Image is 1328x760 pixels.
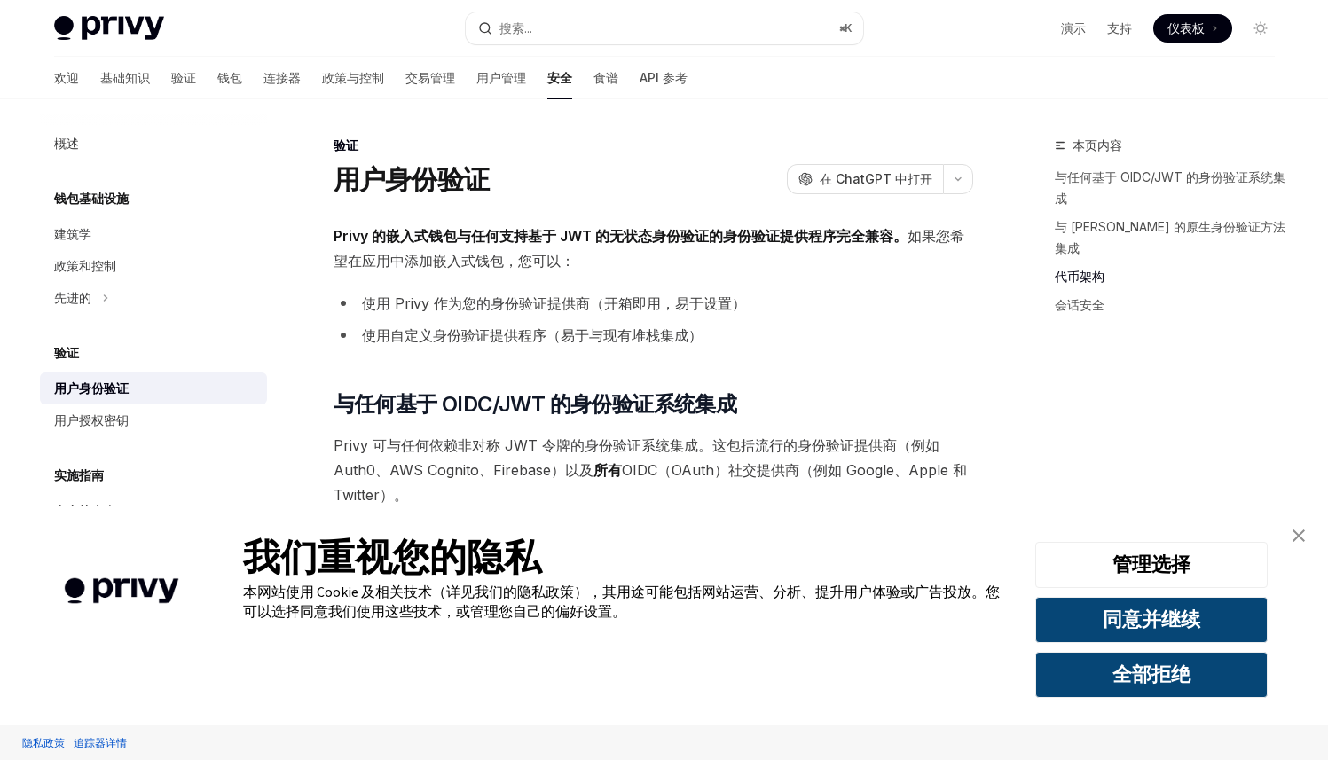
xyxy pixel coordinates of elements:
font: Privy 可与任何依赖非对称 JWT 令牌的身份验证系统集成。这包括流行的身份验证提供商（例如 Auth0、AWS Cognito、Firebase）以及 [334,436,939,479]
font: 用户身份验证 [334,163,490,195]
a: 交易管理 [405,57,455,99]
a: 欢迎 [54,57,79,99]
a: API 参考 [640,57,688,99]
a: 隐私政策 [18,727,69,758]
a: 追踪器详情 [69,727,131,758]
font: OIDC（OAuth）社交提供商（例如 Google、Apple 和 Twitter）。 [334,461,967,504]
font: 安全 [547,70,572,85]
a: 基础知识 [100,57,150,99]
button: 在 ChatGPT 中打开 [787,164,943,194]
a: 与任何基于 OIDC/JWT 的身份验证系统集成 [1055,163,1289,213]
img: 关闭横幅 [1293,529,1305,542]
font: 实施指南 [54,467,104,482]
a: 会话安全 [1055,291,1289,319]
font: 食谱 [593,70,618,85]
a: 概述 [40,128,267,160]
font: 与任何基于 OIDC/JWT 的身份验证系统集成 [1055,169,1285,206]
font: 演示 [1061,20,1086,35]
font: 使用自定义身份验证提供程序（易于与现有堆栈集成） [362,326,703,344]
button: 同意并继续 [1035,597,1268,643]
font: API 参考 [640,70,688,85]
font: 验证 [54,345,79,360]
button: 切换暗模式 [1246,14,1275,43]
a: 建筑学 [40,218,267,250]
a: 连接器 [263,57,301,99]
a: 验证 [171,57,196,99]
font: 欢迎 [54,70,79,85]
font: Privy 的嵌入式钱包与任何支持基于 JWT 的无状态身份验证的身份验证提供程序完全兼容。 [334,227,908,245]
font: 使用 Privy 作为您的身份验证提供商（开箱即用，易于设置） [362,294,746,312]
font: 安全检查表 [54,503,116,518]
font: 隐私政策 [22,736,65,749]
font: 仪表板 [1167,20,1205,35]
font: 先进的 [54,290,91,305]
a: 与 [PERSON_NAME] 的原生身份验证方法集成 [1055,213,1289,262]
font: 概述 [54,136,79,151]
font: 管理选择 [1112,552,1190,576]
font: 支持 [1107,20,1132,35]
a: 安全 [547,57,572,99]
font: 全部拒绝 [1112,662,1190,686]
button: 全部拒绝 [1035,652,1268,698]
font: 用户身份验证 [54,380,129,396]
a: 仪表板 [1153,14,1232,43]
font: 代币架构 [1055,269,1104,284]
font: 政策与控制 [322,70,384,85]
a: 用户授权密钥 [40,404,267,436]
font: ⌘ [839,21,845,35]
a: 演示 [1061,20,1086,37]
font: 所有 [593,461,622,479]
font: 与任何基于 OIDC/JWT 的身份验证系统集成 [334,391,737,417]
font: 与 [PERSON_NAME] 的原生身份验证方法集成 [1055,219,1285,255]
a: 关闭横幅 [1281,518,1316,553]
a: 食谱 [593,57,618,99]
font: 追踪器详情 [74,736,127,749]
font: 交易管理 [405,70,455,85]
a: 钱包 [217,57,242,99]
font: K [845,21,853,35]
font: 搜索... [499,20,532,35]
img: 公司徽标 [27,552,216,630]
a: 代币架构 [1055,262,1289,291]
a: 用户管理 [476,57,526,99]
font: 政策和控制 [54,258,116,273]
font: 用户管理 [476,70,526,85]
font: 验证 [171,70,196,85]
font: 同意并继续 [1103,607,1200,631]
a: 安全检查表 [40,495,267,527]
font: 本页内容 [1073,137,1122,153]
a: 用户身份验证 [40,372,267,404]
button: 管理选择 [1035,542,1268,588]
a: 政策和控制 [40,250,267,282]
a: 支持 [1107,20,1132,37]
a: 政策与控制 [322,57,384,99]
button: 搜索...⌘K [466,12,863,44]
font: 我们重视您的隐私 [243,534,541,580]
font: 验证 [334,137,358,153]
font: 连接器 [263,70,301,85]
font: 钱包基础设施 [54,191,129,206]
font: 用户授权密钥 [54,412,129,427]
font: 会话安全 [1055,297,1104,312]
font: 基础知识 [100,70,150,85]
font: 在 ChatGPT 中打开 [820,171,932,186]
img: 灯光标志 [54,16,164,41]
font: 本网站使用 Cookie 及相关技术（详见我们的隐私政策），其用途可能包括网站运营、分析、提升用户体验或广告投放。您可以选择同意我们使用这些技术，或管理您自己的偏好设置。 [243,583,1000,620]
font: 建筑学 [54,226,91,241]
font: 钱包 [217,70,242,85]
